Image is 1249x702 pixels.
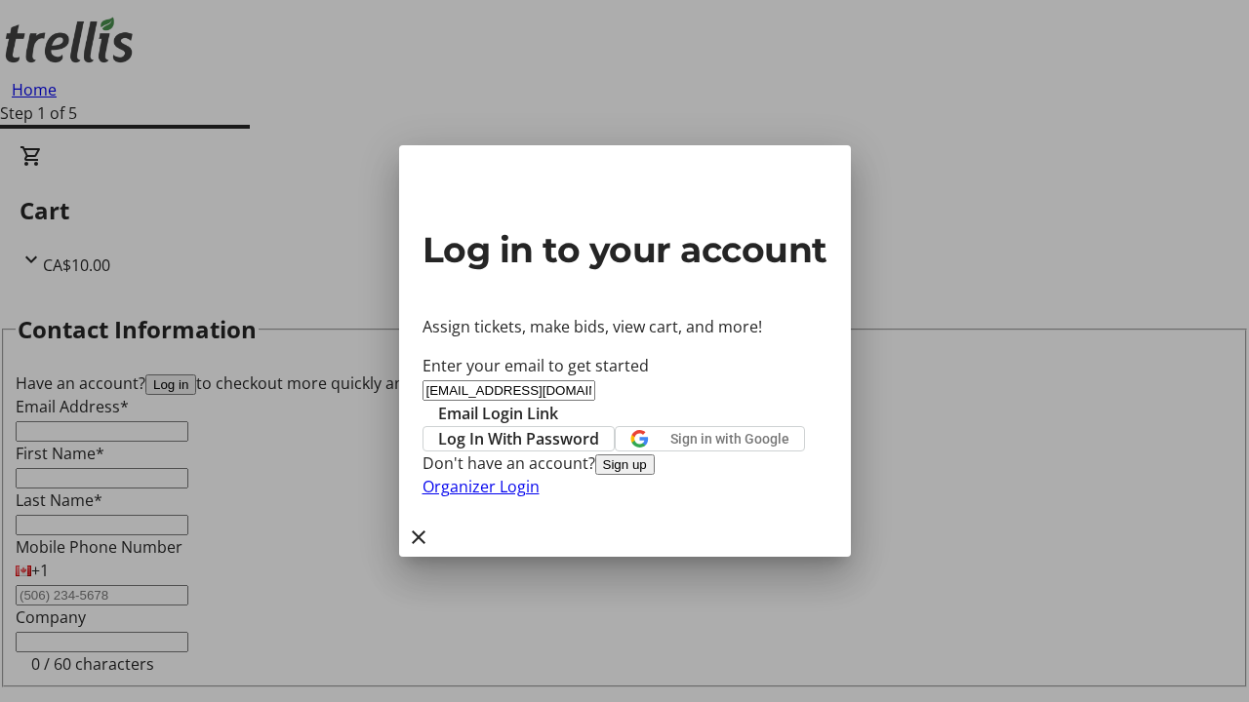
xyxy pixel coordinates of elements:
p: Assign tickets, make bids, view cart, and more! [423,315,827,338]
div: Don't have an account? [423,451,827,475]
label: Enter your email to get started [423,355,649,376]
span: Email Login Link [438,402,558,425]
button: Email Login Link [423,402,574,425]
span: Log In With Password [438,427,599,450]
button: Sign in with Google [615,426,805,451]
button: Sign up [595,454,655,475]
button: Close [399,518,438,557]
a: Organizer Login [423,476,540,497]
span: Sign in with Google [670,431,789,447]
input: Email Address [423,380,595,401]
h2: Log in to your account [423,223,827,276]
button: Log In With Password [423,426,615,451]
